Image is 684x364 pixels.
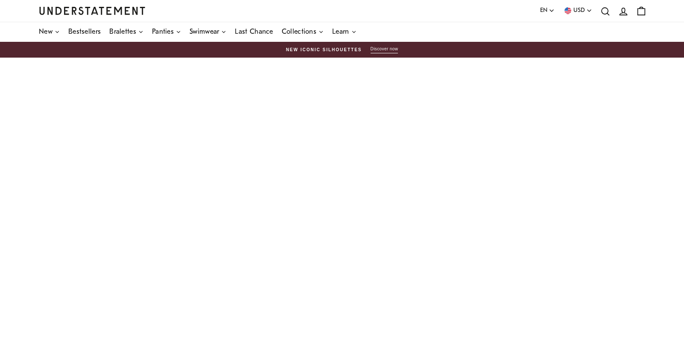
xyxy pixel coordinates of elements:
[286,47,362,53] span: New Iconic Silhouettes
[39,46,645,53] a: New Iconic SilhouettesDiscover now
[39,22,60,42] a: New
[39,29,53,35] span: New
[282,22,324,42] a: Collections
[332,22,357,42] a: Learn
[190,22,226,42] a: Swimwear
[573,6,585,15] span: USD
[282,29,316,35] span: Collections
[235,22,273,42] a: Last Chance
[152,22,181,42] a: Panties
[540,6,547,15] span: EN
[190,29,219,35] span: Swimwear
[39,7,146,15] a: Understatement Homepage
[332,29,349,35] span: Learn
[109,29,136,35] span: Bralettes
[371,46,398,53] button: Discover now
[68,22,101,42] a: Bestsellers
[563,6,592,15] button: USD
[109,22,143,42] a: Bralettes
[152,29,174,35] span: Panties
[540,6,555,15] button: EN
[235,29,273,35] span: Last Chance
[68,29,101,35] span: Bestsellers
